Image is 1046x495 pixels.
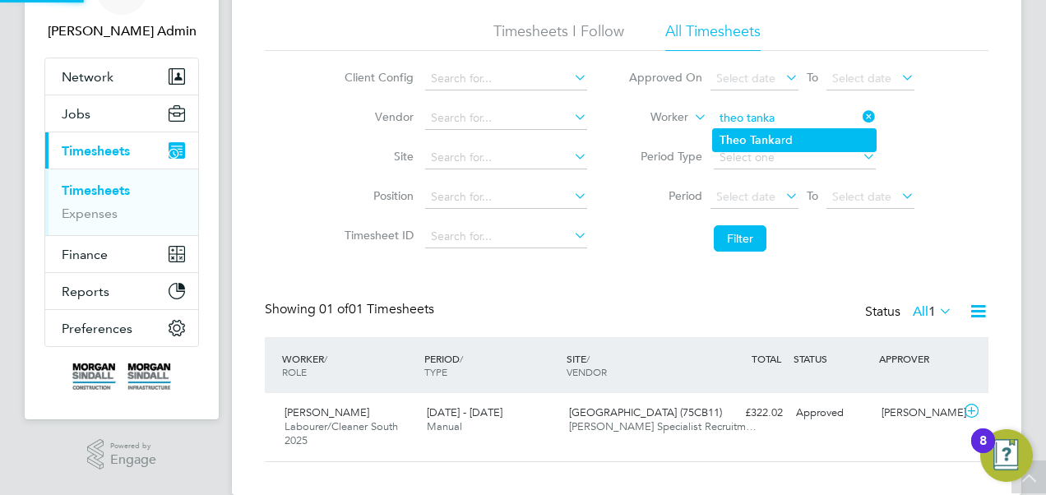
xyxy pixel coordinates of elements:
[110,439,156,453] span: Powered by
[340,70,414,85] label: Client Config
[789,400,875,427] div: Approved
[716,189,775,204] span: Select date
[425,186,587,209] input: Search for...
[44,363,199,390] a: Go to home page
[319,301,349,317] span: 01 of
[875,344,960,373] div: APPROVER
[62,206,118,221] a: Expenses
[340,188,414,203] label: Position
[832,189,891,204] span: Select date
[285,405,369,419] span: [PERSON_NAME]
[586,352,590,365] span: /
[802,185,823,206] span: To
[340,109,414,124] label: Vendor
[340,228,414,243] label: Timesheet ID
[425,225,587,248] input: Search for...
[425,146,587,169] input: Search for...
[45,58,198,95] button: Network
[979,441,987,462] div: 8
[265,301,437,318] div: Showing
[569,419,757,433] span: [PERSON_NAME] Specialist Recruitm…
[44,21,199,41] span: Hays Admin
[875,400,960,427] div: [PERSON_NAME]
[62,284,109,299] span: Reports
[865,301,956,324] div: Status
[62,321,132,336] span: Preferences
[45,169,198,235] div: Timesheets
[45,95,198,132] button: Jobs
[628,188,702,203] label: Period
[420,344,562,386] div: PERIOD
[913,303,952,320] label: All
[750,133,781,147] b: Tanka
[285,419,398,447] span: Labourer/Cleaner South 2025
[425,67,587,90] input: Search for...
[72,363,171,390] img: morgansindall-logo-retina.png
[802,67,823,88] span: To
[45,132,198,169] button: Timesheets
[424,365,447,378] span: TYPE
[614,109,688,126] label: Worker
[62,247,108,262] span: Finance
[569,405,722,419] span: [GEOGRAPHIC_DATA] (75CB11)
[427,405,502,419] span: [DATE] - [DATE]
[62,183,130,198] a: Timesheets
[752,352,781,365] span: TOTAL
[720,133,747,147] b: Theo
[832,71,891,86] span: Select date
[340,149,414,164] label: Site
[562,344,705,386] div: SITE
[45,236,198,272] button: Finance
[628,149,702,164] label: Period Type
[324,352,327,365] span: /
[714,146,876,169] input: Select one
[460,352,463,365] span: /
[714,225,766,252] button: Filter
[282,365,307,378] span: ROLE
[45,310,198,346] button: Preferences
[427,419,462,433] span: Manual
[493,21,624,51] li: Timesheets I Follow
[714,107,876,130] input: Search for...
[319,301,434,317] span: 01 Timesheets
[716,71,775,86] span: Select date
[980,429,1033,482] button: Open Resource Center, 8 new notifications
[62,69,113,85] span: Network
[567,365,607,378] span: VENDOR
[928,303,936,320] span: 1
[704,400,789,427] div: £322.02
[62,106,90,122] span: Jobs
[425,107,587,130] input: Search for...
[110,453,156,467] span: Engage
[789,344,875,373] div: STATUS
[278,344,420,386] div: WORKER
[665,21,761,51] li: All Timesheets
[45,273,198,309] button: Reports
[713,129,876,151] li: rd
[628,70,702,85] label: Approved On
[62,143,130,159] span: Timesheets
[87,439,157,470] a: Powered byEngage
